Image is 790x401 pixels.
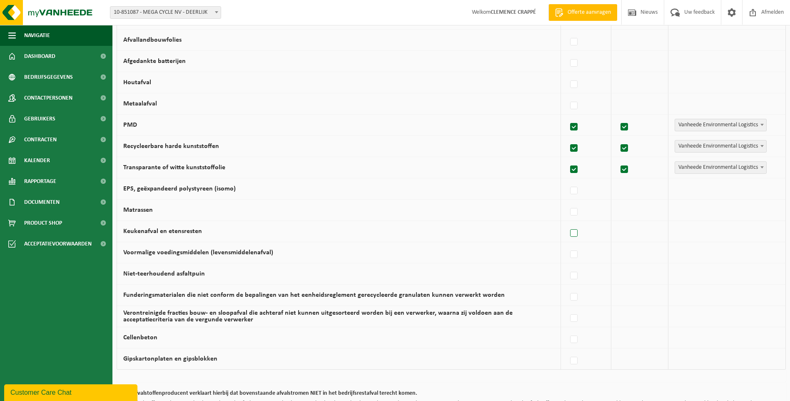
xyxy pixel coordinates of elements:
span: Vanheede Environmental Logistics [675,162,766,173]
label: Verontreinigde fracties bouw- en sloopafval die achteraf niet kunnen uitgesorteerd worden bij een... [123,310,513,323]
span: Vanheede Environmental Logistics [675,140,767,153]
label: Afgedankte batterijen [123,58,186,65]
label: Voormalige voedingsmiddelen (levensmiddelenafval) [123,249,273,256]
label: Afvallandbouwfolies [123,37,182,43]
label: Metaalafval [123,100,157,107]
span: Vanheede Environmental Logistics [675,119,766,131]
span: Acceptatievoorwaarden [24,233,92,254]
span: Navigatie [24,25,50,46]
label: EPS, geëxpandeerd polystyreen (isomo) [123,185,236,192]
span: Kalender [24,150,50,171]
label: Houtafval [123,79,151,86]
strong: CLEMENCE CRAPPÉ [491,9,536,15]
b: De afvalstoffenproducent verklaart hierbij dat bovenstaande afvalstromen NIET in het bedrijfsrest... [125,390,417,396]
span: Vanheede Environmental Logistics [675,119,767,131]
label: PMD [123,122,137,128]
span: Rapportage [24,171,56,192]
label: Recycleerbare harde kunststoffen [123,143,219,150]
label: Niet-teerhoudend asfaltpuin [123,271,205,277]
iframe: chat widget [4,383,139,401]
span: Vanheede Environmental Logistics [675,161,767,174]
span: Gebruikers [24,108,55,129]
span: Bedrijfsgegevens [24,67,73,88]
label: Cellenbeton [123,334,157,341]
span: Vanheede Environmental Logistics [675,140,766,152]
span: Contactpersonen [24,88,72,108]
span: 10-851087 - MEGA CYCLE NV - DEERLIJK [110,6,221,19]
label: Funderingsmaterialen die niet conform de bepalingen van het eenheidsreglement gerecycleerde granu... [123,292,505,298]
label: Transparante of witte kunststoffolie [123,164,225,171]
span: Product Shop [24,213,62,233]
label: Keukenafval en etensresten [123,228,202,235]
label: Matrassen [123,207,153,213]
span: Offerte aanvragen [566,8,613,17]
label: Gipskartonplaten en gipsblokken [123,356,217,362]
span: Dashboard [24,46,55,67]
a: Offerte aanvragen [548,4,617,21]
span: 10-851087 - MEGA CYCLE NV - DEERLIJK [110,7,221,18]
span: Contracten [24,129,57,150]
span: Documenten [24,192,60,213]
